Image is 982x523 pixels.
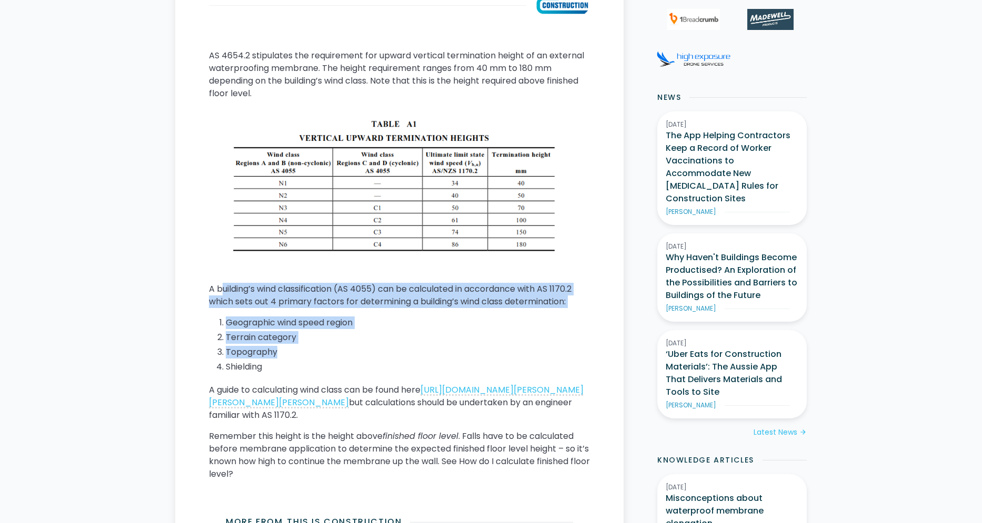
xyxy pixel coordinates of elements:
[209,49,590,100] p: AS 4654.2 stipulates the requirement for upward vertical termination height of an external waterp...
[666,339,798,348] div: [DATE]
[209,384,590,422] p: A guide to calculating wind class can be found here but calculations should be undertaken by an e...
[747,9,794,30] img: Madewell Products
[666,207,716,217] div: [PERSON_NAME]
[209,283,590,308] p: A building’s wind classification (AS 4055) can be calculated in accordance with AS 1170.2 which s...
[666,242,798,251] div: [DATE]
[226,361,590,373] li: Shielding
[666,251,798,302] h3: Why Haven't Buildings Become Productised? An Exploration of the Possibilities and Barriers to Bui...
[657,92,681,103] h2: News
[666,129,798,205] h3: The App Helping Contractors Keep a Record of Worker Vaccinations to Accommodate New [MEDICAL_DATA...
[657,111,807,225] a: [DATE]The App Helping Contractors Keep a Record of Worker Vaccinations to Accommodate New [MEDICA...
[226,346,590,358] li: Topography
[383,430,458,442] em: finished floor level
[209,430,590,480] p: Remember this height is the height above . Falls have to be calculated before membrane applicatio...
[666,120,798,129] div: [DATE]
[799,427,807,438] div: arrow_forward
[667,9,720,30] img: 1Breadcrumb
[754,427,797,438] div: Latest News
[657,330,807,418] a: [DATE]‘Uber Eats for Construction Materials’: The Aussie App That Delivers Materials and Tools to...
[226,331,590,344] li: Terrain category
[657,51,730,67] img: High Exposure
[666,401,716,410] div: [PERSON_NAME]
[666,304,716,313] div: [PERSON_NAME]
[666,348,798,398] h3: ‘Uber Eats for Construction Materials’: The Aussie App That Delivers Materials and Tools to Site
[666,483,798,492] div: [DATE]
[754,427,807,438] a: Latest Newsarrow_forward
[657,455,754,466] h2: Knowledge Articles
[657,233,807,322] a: [DATE]Why Haven't Buildings Become Productised? An Exploration of the Possibilities and Barriers ...
[209,384,584,408] a: [URL][DOMAIN_NAME][PERSON_NAME][PERSON_NAME][PERSON_NAME]
[226,316,590,329] li: Geographic wind speed region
